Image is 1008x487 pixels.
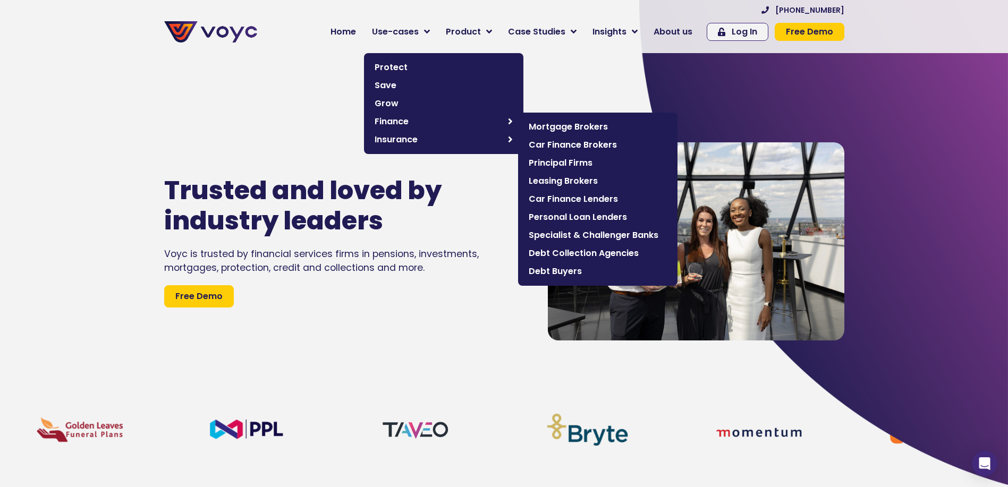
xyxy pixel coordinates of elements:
[529,175,667,187] span: Leasing Brokers
[375,61,513,74] span: Protect
[732,28,757,36] span: Log In
[438,21,500,42] a: Product
[654,25,692,38] span: About us
[775,6,844,14] span: [PHONE_NUMBER]
[529,121,667,133] span: Mortgage Brokers
[529,139,667,151] span: Car Finance Brokers
[508,25,565,38] span: Case Studies
[529,193,667,206] span: Car Finance Lenders
[592,25,626,38] span: Insights
[646,21,700,42] a: About us
[523,118,672,136] a: Mortgage Brokers
[523,262,672,280] a: Debt Buyers
[500,21,585,42] a: Case Studies
[775,23,844,41] a: Free Demo
[523,172,672,190] a: Leasing Brokers
[523,190,672,208] a: Car Finance Lenders
[529,247,667,260] span: Debt Collection Agencies
[375,133,503,146] span: Insurance
[164,285,234,307] a: Free Demo
[369,131,518,149] a: Insurance
[375,97,513,110] span: Grow
[369,113,518,131] a: Finance
[375,115,503,128] span: Finance
[372,25,419,38] span: Use-cases
[369,95,518,113] a: Grow
[369,58,518,76] a: Protect
[164,21,257,42] img: voyc-full-logo
[529,229,667,242] span: Specialist & Challenger Banks
[523,244,672,262] a: Debt Collection Agencies
[523,136,672,154] a: Car Finance Brokers
[707,23,768,41] a: Log In
[786,28,833,36] span: Free Demo
[164,175,484,236] h1: Trusted and loved by industry leaders
[523,208,672,226] a: Personal Loan Lenders
[369,76,518,95] a: Save
[585,21,646,42] a: Insights
[364,21,438,42] a: Use-cases
[375,79,513,92] span: Save
[523,226,672,244] a: Specialist & Challenger Banks
[529,211,667,224] span: Personal Loan Lenders
[331,25,356,38] span: Home
[446,25,481,38] span: Product
[972,451,997,476] div: Open Intercom Messenger
[761,6,844,14] a: [PHONE_NUMBER]
[175,290,223,303] span: Free Demo
[529,265,667,278] span: Debt Buyers
[164,247,516,275] div: Voyc is trusted by financial services firms in pensions, investments, mortgages, protection, cred...
[529,157,667,169] span: Principal Firms
[323,21,364,42] a: Home
[523,154,672,172] a: Principal Firms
